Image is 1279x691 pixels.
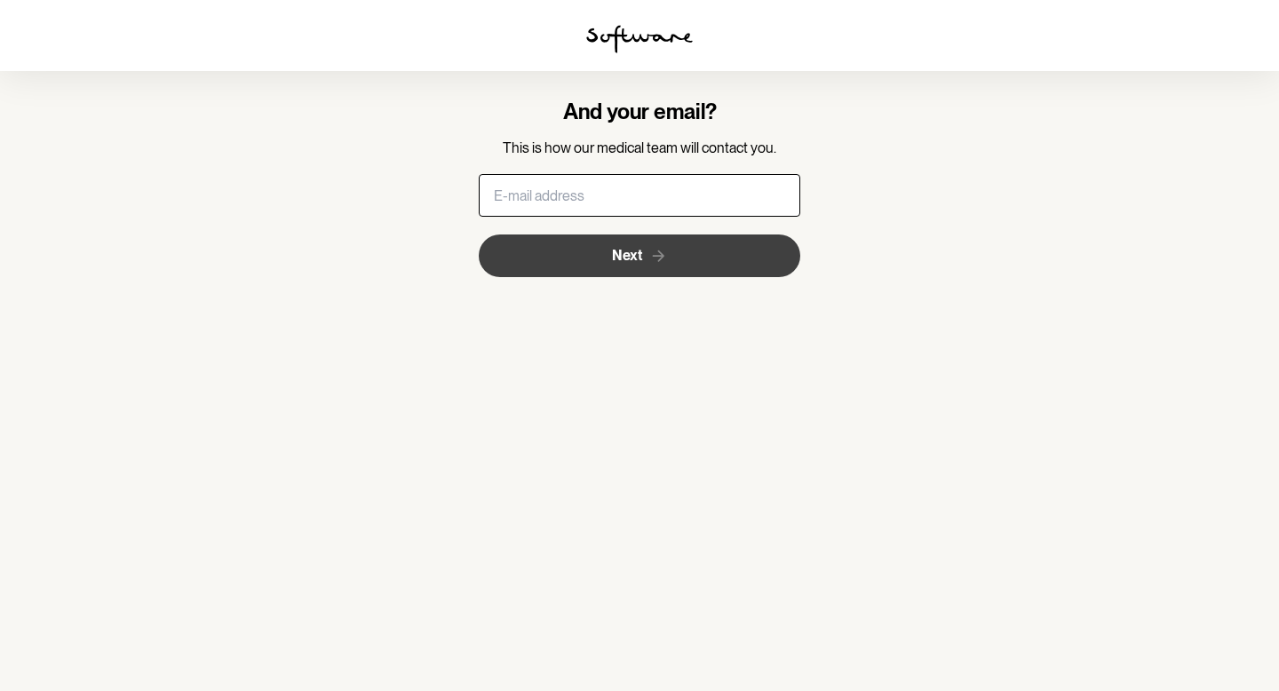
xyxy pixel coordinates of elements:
input: E-mail address [479,174,801,217]
img: software logo [586,25,693,53]
button: Next [479,234,801,277]
p: This is how our medical team will contact you. [479,139,801,156]
h4: And your email? [479,99,801,125]
span: Next [612,247,642,264]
